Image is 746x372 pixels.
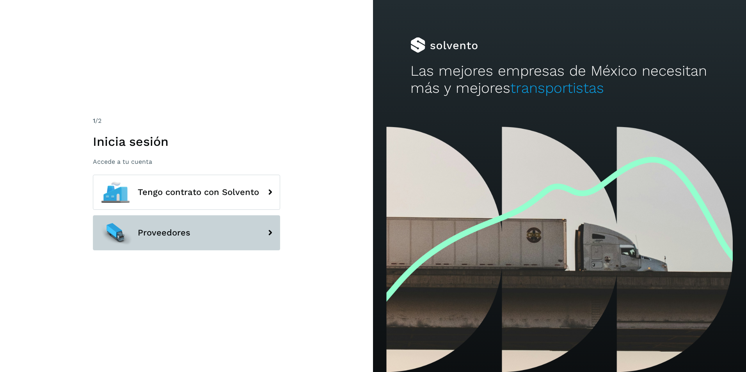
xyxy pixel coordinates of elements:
[93,134,280,149] h1: Inicia sesión
[138,188,259,197] span: Tengo contrato con Solvento
[93,158,280,165] p: Accede a tu cuenta
[138,228,190,237] span: Proveedores
[510,80,604,96] span: transportistas
[93,175,280,210] button: Tengo contrato con Solvento
[93,215,280,250] button: Proveedores
[410,62,709,97] h2: Las mejores empresas de México necesitan más y mejores
[93,116,280,126] div: /2
[93,117,95,124] span: 1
